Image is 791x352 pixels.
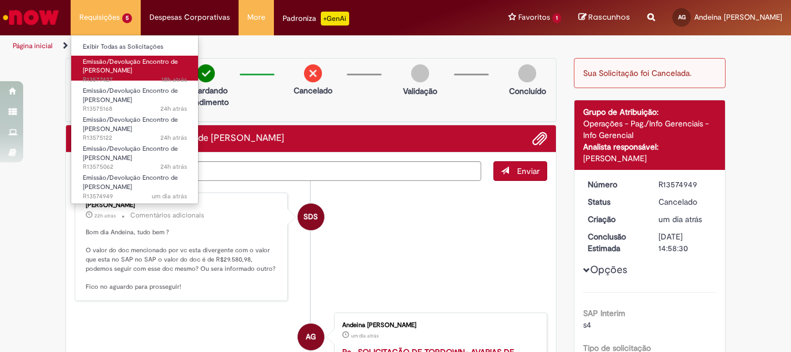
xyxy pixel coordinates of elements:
[579,213,650,225] dt: Criação
[574,58,726,88] div: Sua Solicitação foi Cancelada.
[518,12,550,23] span: Favoritos
[130,211,204,220] small: Comentários adicionais
[83,115,178,133] span: Emissão/Devolução Encontro de [PERSON_NAME]
[86,202,279,209] div: [PERSON_NAME]
[493,161,547,181] button: Enviar
[658,214,702,224] span: um dia atrás
[83,75,187,85] span: R13577427
[342,322,535,329] div: Andeina [PERSON_NAME]
[583,153,717,164] div: [PERSON_NAME]
[283,12,349,26] div: Padroniza
[71,41,199,53] a: Exibir Todas as Solicitações
[13,41,53,50] a: Página inicial
[509,85,546,97] p: Concluído
[160,162,187,171] span: 24h atrás
[583,320,591,330] span: s4
[83,57,178,75] span: Emissão/Devolução Encontro de [PERSON_NAME]
[247,12,265,23] span: More
[160,162,187,171] time: 29/09/2025 08:51:18
[583,308,625,318] b: SAP Interim
[583,118,717,141] div: Operações - Pag./Info Gerenciais - Info Gerencial
[83,192,187,201] span: R13574949
[79,12,120,23] span: Requisições
[71,172,199,197] a: Aberto R13574949 : Emissão/Devolução Encontro de Contas Fornecedor
[298,204,324,230] div: Sabrina Da Silva Oliveira
[71,143,199,168] a: Aberto R13575062 : Emissão/Devolução Encontro de Contas Fornecedor
[678,13,686,21] span: AG
[351,332,379,339] span: um dia atrás
[579,179,650,190] dt: Número
[160,104,187,113] span: 24h atrás
[162,75,187,84] time: 29/09/2025 14:48:52
[71,85,199,110] a: Aberto R13575168 : Emissão/Devolução Encontro de Contas Fornecedor
[411,64,429,82] img: img-circle-grey.png
[658,213,712,225] div: 29/09/2025 08:32:29
[9,35,519,57] ul: Trilhas de página
[303,203,318,231] span: SDS
[351,332,379,339] time: 29/09/2025 08:32:24
[518,64,536,82] img: img-circle-grey.png
[160,133,187,142] span: 24h atrás
[588,12,630,23] span: Rascunhos
[149,12,230,23] span: Despesas Corporativas
[83,86,178,104] span: Emissão/Devolução Encontro de [PERSON_NAME]
[83,162,187,172] span: R13575062
[552,13,561,23] span: 1
[321,12,349,26] p: +GenAi
[579,231,650,254] dt: Conclusão Estimada
[578,12,630,23] a: Rascunhos
[86,228,279,292] p: Bom dia Andeina, tudo bem ? O valor do doc mencionado por vc esta divergente com o valor que esta...
[694,12,782,22] span: Andeina [PERSON_NAME]
[162,75,187,84] span: 18h atrás
[658,196,712,208] div: Cancelado
[75,161,481,181] textarea: Digite sua mensagem aqui...
[71,114,199,139] a: Aberto R13575122 : Emissão/Devolução Encontro de Contas Fornecedor
[71,35,199,204] ul: Requisições
[94,212,116,219] time: 29/09/2025 11:01:30
[152,192,187,201] span: um dia atrás
[83,173,178,191] span: Emissão/Devolução Encontro de [PERSON_NAME]
[658,179,712,190] div: R13574949
[583,106,717,118] div: Grupo de Atribuição:
[579,196,650,208] dt: Status
[306,323,316,351] span: AG
[71,56,199,81] a: Aberto R13577427 : Emissão/Devolução Encontro de Contas Fornecedor
[160,133,187,142] time: 29/09/2025 08:58:35
[1,6,61,29] img: ServiceNow
[658,231,712,254] div: [DATE] 14:58:30
[83,104,187,114] span: R13575168
[178,85,234,108] p: Aguardando atendimento
[403,85,437,97] p: Validação
[152,192,187,201] time: 29/09/2025 08:32:30
[532,131,547,146] button: Adicionar anexos
[83,133,187,143] span: R13575122
[658,214,702,224] time: 29/09/2025 08:32:29
[517,166,540,176] span: Enviar
[304,64,322,82] img: remove.png
[160,104,187,113] time: 29/09/2025 09:07:51
[294,85,332,96] p: Cancelado
[298,324,324,350] div: Andeina Vitoria Goncalves
[583,141,717,153] div: Analista responsável:
[83,144,178,162] span: Emissão/Devolução Encontro de [PERSON_NAME]
[197,64,215,82] img: check-circle-green.png
[94,212,116,219] span: 22h atrás
[122,13,132,23] span: 5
